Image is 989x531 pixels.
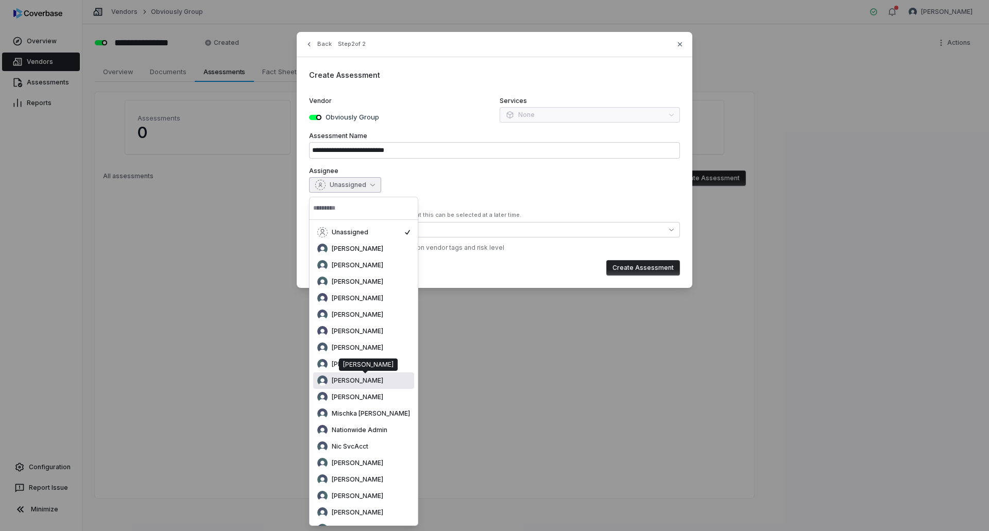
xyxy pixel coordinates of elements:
label: Control Sets [309,201,680,209]
span: [PERSON_NAME] [332,360,383,368]
img: Laura Sayre avatar [317,342,328,353]
img: REKHA KOTHANDARAMAN avatar [317,491,328,501]
label: Assignee [309,167,680,175]
span: Step 2 of 2 [338,40,366,48]
span: Unassigned [332,228,368,236]
img: Jackie Gawronski avatar [317,310,328,320]
img: Nic Weilbacher avatar [317,458,328,468]
span: Mischka [PERSON_NAME] [332,409,410,418]
span: Nationwide Admin [332,426,387,434]
img: Nic SvcAcct avatar [317,441,328,452]
span: [PERSON_NAME] [332,393,383,401]
img: Kourtney Shields avatar [317,326,328,336]
div: ✓ Auto-selected 1 control set based on vendor tags and risk level [309,244,680,252]
span: Create Assessment [309,71,380,79]
span: Nic SvcAcct [332,442,368,451]
span: Vendor [309,97,332,105]
img: Melanie Lorent avatar [317,375,328,386]
img: Nikki Munk avatar [317,474,328,485]
span: [PERSON_NAME] [332,261,383,269]
label: Services [500,97,680,105]
img: Mischka Nusbaum avatar [317,408,328,419]
img: Sam Shaner avatar [317,507,328,518]
img: Chadd Myers avatar [317,277,328,287]
img: Lisa Chapman avatar [317,359,328,369]
span: [PERSON_NAME] [332,508,383,517]
img: Nationwide Admin avatar [317,425,328,435]
span: [PERSON_NAME] [332,475,383,484]
div: At least one control set is required, but this can be selected at a later time. [309,211,680,219]
img: Dylan Cline avatar [317,293,328,303]
img: Brittany Durbin avatar [317,260,328,270]
span: [PERSON_NAME] [332,327,383,335]
span: [PERSON_NAME] [332,278,383,286]
div: [PERSON_NAME] [343,361,394,369]
span: [PERSON_NAME] [332,344,383,352]
span: [PERSON_NAME] [332,492,383,500]
span: [PERSON_NAME] [332,245,383,253]
label: Assessment Name [309,132,680,140]
button: Back [302,35,335,54]
span: Unassigned [330,181,366,189]
span: [PERSON_NAME] [332,376,383,385]
p: Obviously Group [321,112,379,123]
span: [PERSON_NAME] [332,294,383,302]
button: Create Assessment [606,260,680,276]
img: Anita Ritter avatar [317,244,328,254]
img: Melvin Baez avatar [317,392,328,402]
span: [PERSON_NAME] [332,311,383,319]
span: [PERSON_NAME] [332,459,383,467]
